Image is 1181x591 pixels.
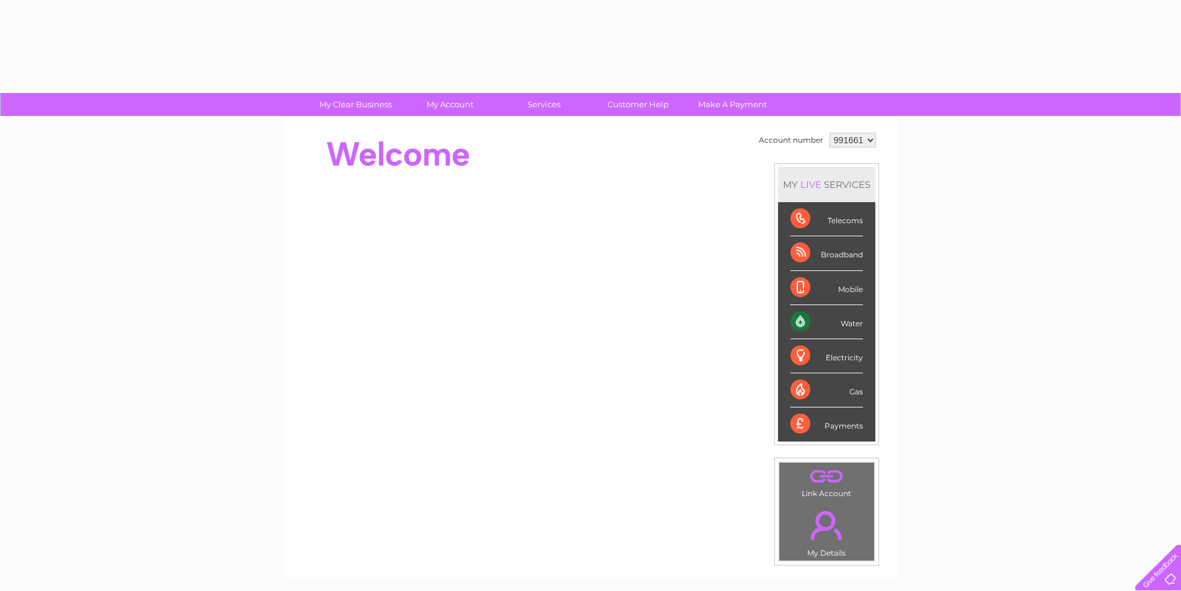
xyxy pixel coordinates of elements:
div: Mobile [790,271,863,305]
div: Water [790,305,863,339]
div: MY SERVICES [778,167,875,202]
div: Payments [790,407,863,441]
div: Telecoms [790,202,863,236]
a: Customer Help [587,93,689,116]
a: My Clear Business [304,93,407,116]
td: Link Account [779,462,875,501]
a: Services [493,93,595,116]
td: My Details [779,500,875,561]
a: My Account [399,93,501,116]
div: Broadband [790,236,863,270]
a: . [782,504,871,547]
a: . [782,466,871,487]
a: Make A Payment [681,93,784,116]
td: Account number [756,130,826,151]
div: Gas [790,373,863,407]
div: LIVE [798,179,824,190]
div: Electricity [790,339,863,373]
